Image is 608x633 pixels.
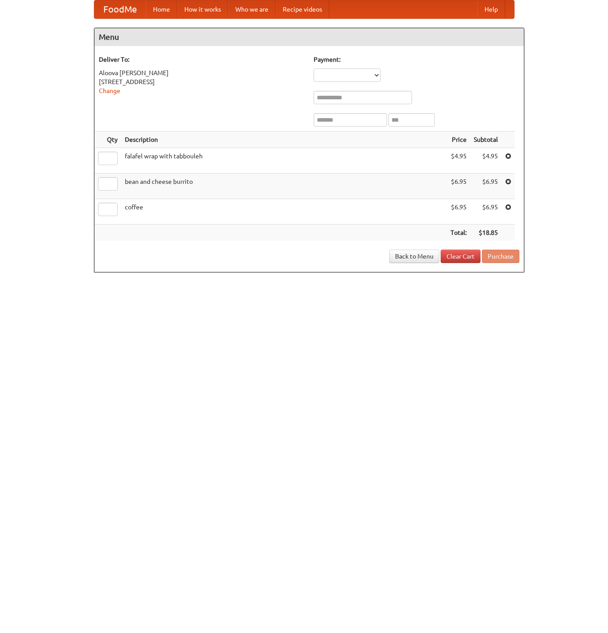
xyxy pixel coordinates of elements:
[447,174,470,199] td: $6.95
[94,132,121,148] th: Qty
[99,77,305,86] div: [STREET_ADDRESS]
[121,199,447,225] td: coffee
[314,55,519,64] h5: Payment:
[470,148,502,174] td: $4.95
[146,0,177,18] a: Home
[447,132,470,148] th: Price
[470,132,502,148] th: Subtotal
[276,0,329,18] a: Recipe videos
[447,199,470,225] td: $6.95
[228,0,276,18] a: Who we are
[441,250,480,263] a: Clear Cart
[99,87,120,94] a: Change
[470,225,502,241] th: $18.85
[177,0,228,18] a: How it works
[389,250,439,263] a: Back to Menu
[94,0,146,18] a: FoodMe
[121,148,447,174] td: falafel wrap with tabbouleh
[121,132,447,148] th: Description
[470,174,502,199] td: $6.95
[447,225,470,241] th: Total:
[121,174,447,199] td: bean and cheese burrito
[94,28,524,46] h4: Menu
[447,148,470,174] td: $4.95
[477,0,505,18] a: Help
[470,199,502,225] td: $6.95
[99,55,305,64] h5: Deliver To:
[99,68,305,77] div: Aloova [PERSON_NAME]
[482,250,519,263] button: Purchase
